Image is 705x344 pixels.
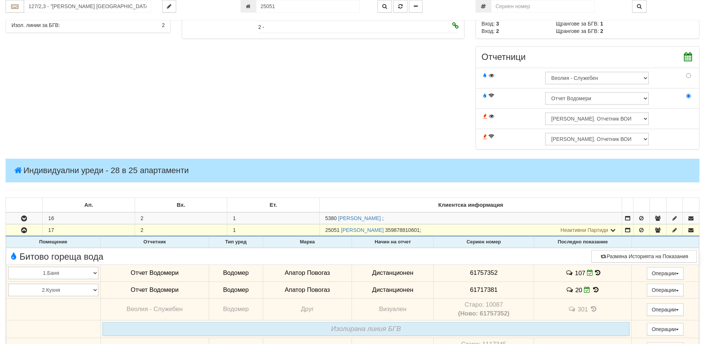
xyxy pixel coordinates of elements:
[162,22,165,28] span: 2
[209,281,263,299] td: Водомер
[131,286,178,293] span: Отчет Водомери
[177,202,185,208] b: Вх.
[556,21,599,27] span: Щрангове за БГВ:
[263,236,352,247] th: Марка
[561,227,608,233] span: Неактивни Партиди
[135,212,227,224] td: 2
[600,28,603,34] b: 2
[269,202,277,208] b: Ет.
[233,215,236,221] span: 1
[534,236,632,247] th: Последно показание
[666,198,683,212] td: : No sort applied, sorting is disabled
[84,202,93,208] b: Ап.
[568,306,577,313] span: История на забележките
[325,227,340,233] span: Партида №
[319,198,622,212] td: Клиентска информация: No sort applied, sorting is disabled
[565,269,575,276] span: История на забележките
[135,224,227,236] td: 2
[647,303,684,316] button: Операции
[683,198,699,212] td: : No sort applied, sorting is disabled
[6,159,699,182] h4: Индивидуални уреди - 28 в 25 апартаменти
[591,250,697,263] button: Размяна Историята на Показания
[6,236,101,247] th: Помещение
[319,212,622,224] td: ;
[481,21,495,27] span: Вход:
[622,198,633,212] td: : No sort applied, sorting is disabled
[331,325,401,333] i: Изолирана линия БГВ
[470,286,498,293] span: 61717381
[481,52,694,62] h3: Отчетници
[496,28,499,34] b: 2
[434,236,534,247] th: Сериен номер
[209,299,263,320] td: Водомер
[633,198,650,212] td: : No sort applied, sorting is disabled
[647,323,684,335] button: Операции
[438,202,503,208] b: Клиентска информация
[338,215,381,221] a: [PERSON_NAME]
[209,264,263,281] td: Водомер
[352,281,434,299] td: Дистанционен
[385,227,420,233] span: 359878810601
[578,306,588,313] span: 301
[470,269,498,276] span: 61757352
[43,198,135,212] td: Ап.: No sort applied, sorting is disabled
[458,310,510,317] b: (Ново: 61757352)
[595,269,600,276] span: История на показанията
[481,28,495,34] span: Вход:
[575,286,582,293] span: 20
[352,264,434,281] td: Дистанционен
[650,198,667,212] td: : No sort applied, sorting is disabled
[600,21,603,27] b: 1
[587,270,593,276] i: Редакция Отчет
[135,198,227,212] td: Вх.: No sort applied, sorting is disabled
[258,24,264,30] span: 2 -
[127,306,183,313] span: Веолия - Служебен
[352,236,434,247] th: Начин на отчет
[590,306,598,313] span: История на показанията
[100,236,209,247] th: Отчетник
[11,22,60,28] span: Изол. линии за БГВ:
[434,299,534,320] td: Устройство със сериен номер 10087 беше подменено от устройство със сериен номер 61757352
[263,299,352,320] td: Друг
[8,252,103,262] span: Битово гореща вода
[43,224,135,236] td: 17
[325,215,337,221] span: Партида №
[352,299,434,320] td: Визуален
[592,286,600,293] span: История на показанията
[584,287,590,293] i: Редакция Отчет
[263,281,352,299] td: Апатор Повогаз
[209,236,263,247] th: Тип уред
[131,269,178,276] span: Отчет Водомери
[556,28,599,34] span: Щрангове за БГВ:
[319,224,622,236] td: ;
[341,227,384,233] a: [PERSON_NAME]
[647,267,684,280] button: Операции
[263,264,352,281] td: Апатор Повогаз
[233,227,236,233] span: 1
[227,198,319,212] td: Ет.: No sort applied, sorting is disabled
[575,269,585,276] span: 107
[565,286,575,293] span: История на забележките
[496,21,499,27] b: 3
[6,198,43,212] td: : No sort applied, sorting is disabled
[647,284,684,296] button: Операции
[43,212,135,224] td: 16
